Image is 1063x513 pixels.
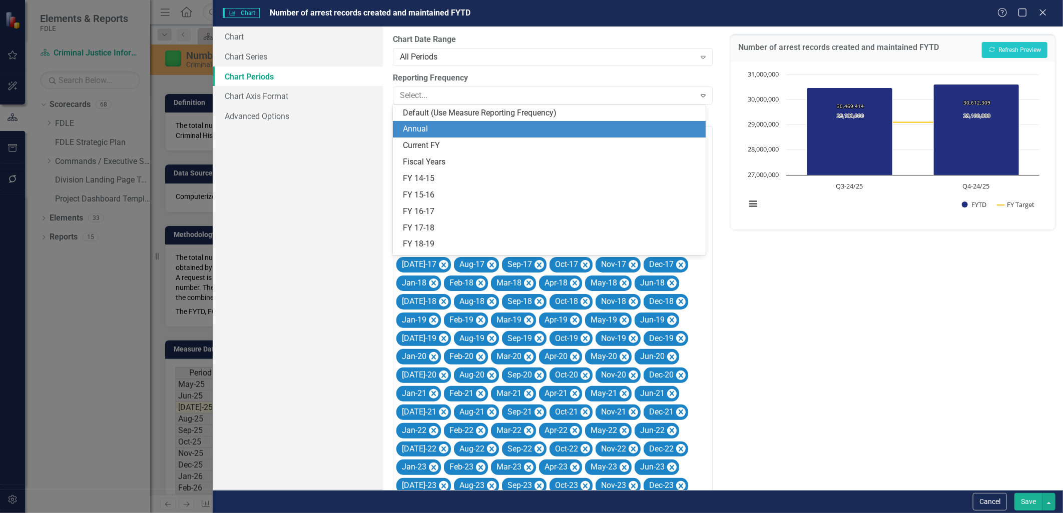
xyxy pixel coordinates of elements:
div: Remove Apr-20 [570,352,580,361]
label: Reporting Frequency [393,72,713,84]
text: 31,000,000 [748,69,779,78]
div: Remove May-20 [620,352,629,361]
div: Sep-19 [504,331,534,346]
text: 28,000,000 [748,144,779,153]
div: Remove Jan-18 [429,278,438,288]
div: Apr-21 [542,386,569,401]
path: Q4-24/25, 30,612,309. FYTD. [934,84,1019,175]
div: Nov-23 [598,478,628,493]
div: Aug-21 [456,405,486,419]
div: Remove Mar-20 [524,352,534,361]
div: Feb-21 [446,386,475,401]
div: Jun-22 [637,423,666,438]
div: Dec-20 [646,368,675,382]
div: Remove Aug-21 [487,407,496,417]
span: Chart [223,8,260,18]
div: Remove Aug-19 [487,333,496,343]
div: Remove Jun-19 [667,315,677,325]
div: Oct-20 [552,368,580,382]
div: Jun-18 [637,276,666,290]
div: Remove Nov-22 [629,444,638,453]
label: Chart Date Range [393,34,713,45]
div: May-22 [588,423,619,438]
div: Remove Sep-17 [535,260,544,269]
g: FYTD, series 1 of 2. Bar series with 2 bars. [807,84,1019,175]
div: Remove Aug-17 [487,260,496,269]
div: Chart. Highcharts interactive chart. [741,69,1045,219]
div: Feb-18 [446,276,475,290]
div: Oct-23 [552,478,580,493]
div: Remove Dec-18 [676,297,686,306]
button: Save [1014,493,1042,510]
div: Feb-22 [446,423,475,438]
div: May-18 [588,276,619,290]
div: Mar-23 [493,460,523,474]
div: Remove Oct-23 [581,481,590,490]
div: May-23 [588,460,619,474]
div: [DATE]-23 [399,478,438,493]
div: Sep-20 [504,368,534,382]
button: Show FYTD [962,200,987,209]
div: Remove Jan-19 [429,315,438,325]
div: Dec-17 [646,257,675,272]
div: Feb-23 [446,460,475,474]
div: Remove May-19 [620,315,629,325]
div: Nov-20 [598,368,628,382]
div: May-20 [588,349,619,364]
div: Mar-22 [493,423,523,438]
div: Remove Oct-21 [581,407,590,417]
div: [DATE]-19 [399,331,438,346]
div: Remove Jul-23 [439,481,448,490]
div: Sep-22 [504,442,534,456]
text: 29,100,000 [963,112,990,119]
div: Aug-17 [456,257,486,272]
div: Jan-23 [399,460,428,474]
button: Show FY Target [997,200,1035,209]
text: 29,100,000 [837,112,864,119]
div: Remove Sep-20 [535,370,544,380]
div: [DATE]-17 [399,257,438,272]
div: FY 17-18 [403,222,700,234]
div: Aug-22 [456,442,486,456]
div: Remove Jul-19 [439,333,448,343]
button: Cancel [973,493,1007,510]
div: Dec-23 [646,478,675,493]
div: Aug-18 [456,294,486,309]
div: Remove Nov-18 [629,297,638,306]
text: Q4-24/25 [963,181,990,190]
div: Remove Dec-22 [676,444,686,453]
div: Current FY [403,140,700,151]
div: May-19 [588,313,619,327]
div: Remove Sep-23 [535,481,544,490]
div: Oct-17 [552,257,580,272]
div: Remove Oct-17 [581,260,590,269]
div: FY 15-16 [403,189,700,201]
text: FY Target [1007,200,1035,209]
div: Remove Feb-20 [476,352,485,361]
div: Remove Apr-23 [570,462,580,472]
div: Remove Jul-17 [439,260,448,269]
div: FY 16-17 [403,206,700,217]
div: Sep-21 [504,405,534,419]
div: Jun-19 [637,313,666,327]
svg: Interactive chart [741,69,1044,219]
div: Sep-18 [504,294,534,309]
div: Jan-20 [399,349,428,364]
text: FYTD [971,200,986,209]
div: Remove Feb-21 [476,389,485,398]
path: Q3-24/25, 30,469,414. FYTD. [807,87,893,175]
a: Chart Axis Format [213,86,383,106]
div: Remove Mar-23 [524,462,534,472]
div: Remove Aug-18 [487,297,496,306]
div: Remove Dec-20 [676,370,686,380]
div: Sep-17 [504,257,534,272]
h3: Number of arrest records created and maintained FYTD [738,43,939,55]
div: Jan-21 [399,386,428,401]
div: Remove Jan-22 [429,426,438,435]
div: Remove Jun-18 [667,278,677,288]
div: Dec-18 [646,294,675,309]
div: Remove Mar-19 [524,315,534,325]
div: [DATE]-18 [399,294,438,309]
div: Remove May-18 [620,278,629,288]
div: Remove Jun-21 [667,389,677,398]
